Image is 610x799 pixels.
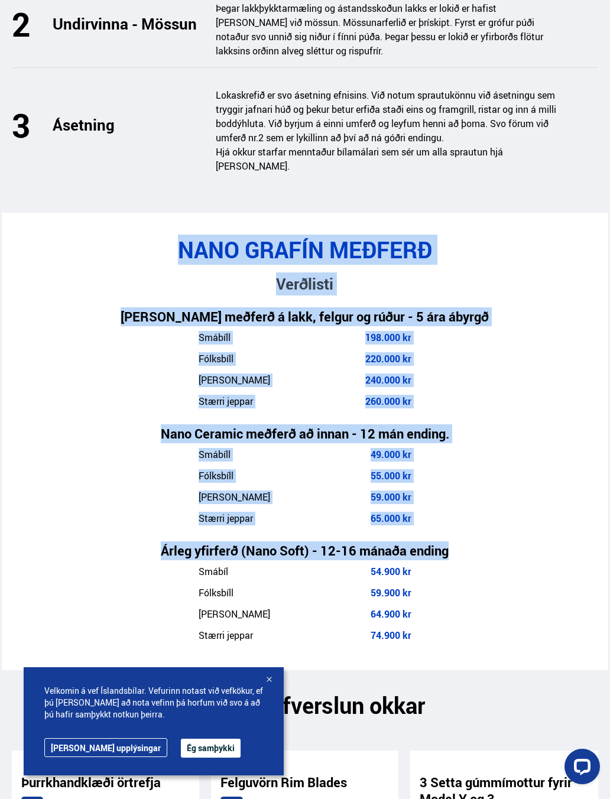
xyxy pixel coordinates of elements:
span: 260.000 kr [365,395,411,408]
span: Verðlisti [276,273,333,294]
span: 220.000 kr [365,352,411,365]
h3: Undirvinna - Mössun [53,15,205,33]
td: Stærri jeppar [198,508,333,528]
td: [PERSON_NAME] [198,604,333,624]
span: 240.000 kr [365,373,411,386]
a: Þurrkhandklæði örtrefja [21,774,161,791]
td: Smábíl [198,561,333,582]
h4: [PERSON_NAME] meðferð á lakk, felgur og rúður - 5 ára ábyrgð [35,307,575,326]
td: Smábíll [198,327,327,347]
a: Felguvörn Rim Blades [220,774,347,791]
h4: Nano Ceramic meðferð að innan - 12 mán ending. [35,424,575,443]
strong: 54.900 kr [371,565,411,578]
td: Fólksbíll [198,583,333,603]
td: [PERSON_NAME] [198,487,333,507]
a: [PERSON_NAME] upplýsingar [44,738,167,757]
iframe: LiveChat chat widget [555,744,605,794]
span: 59.000 kr [371,491,411,504]
span: 55.000 kr [371,469,411,482]
h4: Árleg yfirferð (Nano Soft) - 12-16 mánaða ending [35,541,575,560]
td: Fólksbíll [198,349,327,369]
span: Velkomin á vef Íslandsbílar. Vefurinn notast við vefkökur, ef þú [PERSON_NAME] að nota vefinn þá ... [44,685,263,720]
td: Stærri jeppar [198,391,327,411]
h3: Ásetning [53,116,205,134]
p: Hjá okkur starfar menntaður bílamálari sem sér um alla sprautun hjá [PERSON_NAME]. [216,145,559,173]
p: Þegar lakkþykktarmæling og ástandsskoðun lakks er lokið er hafist [PERSON_NAME] við mössun. Mössu... [216,1,559,58]
button: Ég samþykki [181,739,241,758]
strong: 59.900 kr [371,586,411,599]
h2: Panta í vefverslun okkar [12,692,598,719]
span: 65.000 kr [371,512,411,525]
td: Smábíll [198,444,333,465]
h2: NANO GRAFÍN MEÐFERÐ [35,236,575,263]
td: [PERSON_NAME] [198,370,327,390]
strong: 64.900 kr [371,608,411,621]
td: Stærri jeppar [198,625,333,645]
td: Fólksbíll [198,466,333,486]
strong: 49.000 kr [371,448,411,461]
p: Lokaskrefið er svo ásetning efnisins. Við notum sprautukönnu við ásetningu sem tryggir jafnari hú... [216,88,559,145]
span: 198.000 kr [365,331,411,344]
span: 74.900 kr [371,629,411,642]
